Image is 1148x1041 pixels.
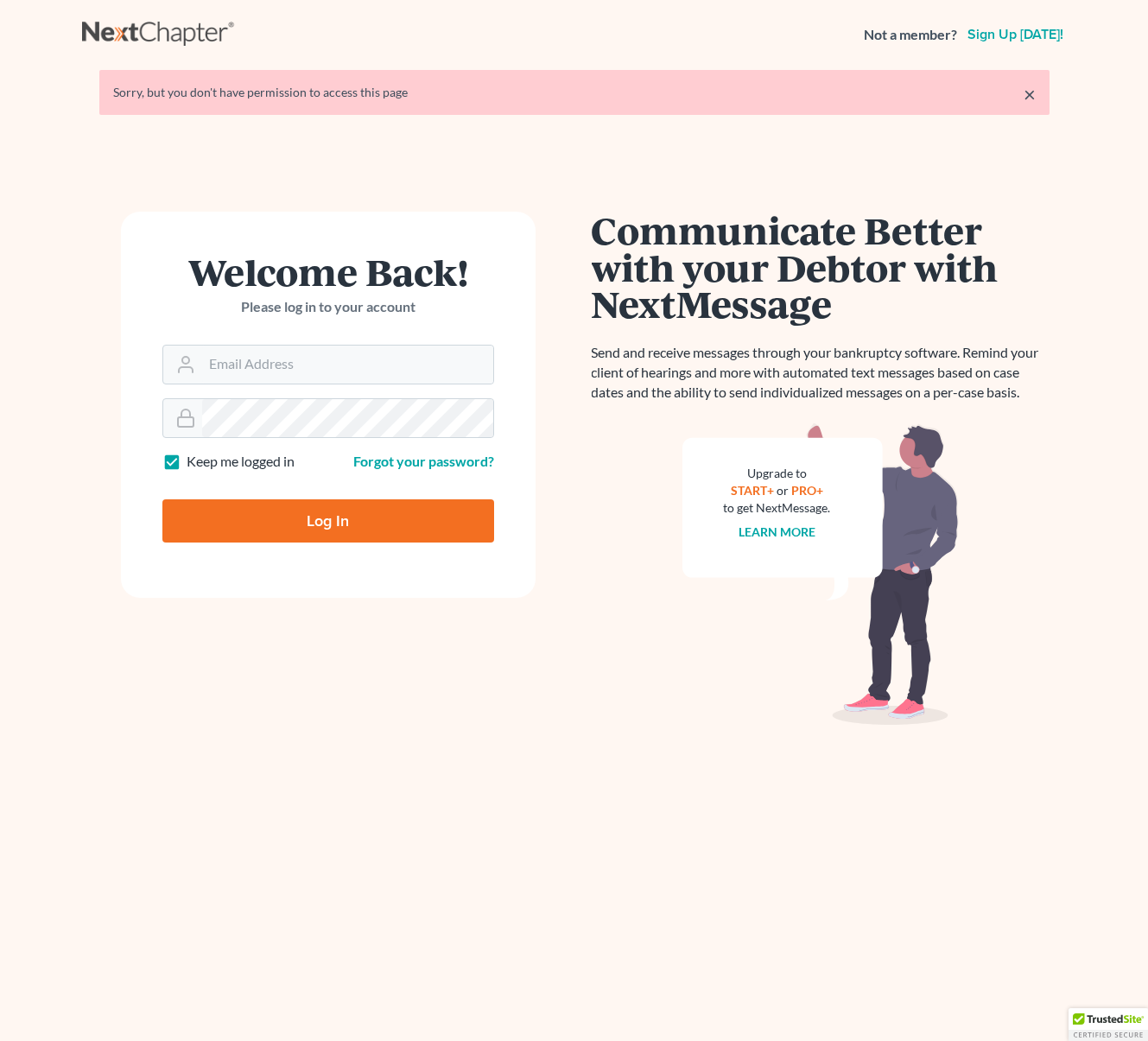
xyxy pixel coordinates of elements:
a: Learn more [739,524,815,539]
a: Forgot your password? [353,453,494,469]
p: Send and receive messages through your bankruptcy software. Remind your client of hearings and mo... [592,343,1050,403]
div: TrustedSite Certified [1069,1008,1148,1041]
label: Keep me logged in [187,452,295,472]
div: Upgrade to [724,465,831,482]
h1: Welcome Back! [162,253,494,290]
input: Log In [162,499,494,543]
div: Sorry, but you don't have permission to access this page [113,84,1036,101]
p: Please log in to your account [162,297,494,317]
span: or [777,483,789,498]
div: to get NextMessage. [724,499,831,517]
a: PRO+ [791,483,823,498]
img: nextmessage_bg-59042aed3d76b12b5cd301f8e5b87938c9018125f34e5fa2b7a6b67550977c72.svg [682,423,959,726]
strong: Not a member? [864,25,957,45]
a: START+ [731,483,774,498]
input: Email Address [202,346,493,384]
a: × [1024,84,1036,105]
h1: Communicate Better with your Debtor with NextMessage [592,212,1050,322]
a: Sign up [DATE]! [964,28,1067,41]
